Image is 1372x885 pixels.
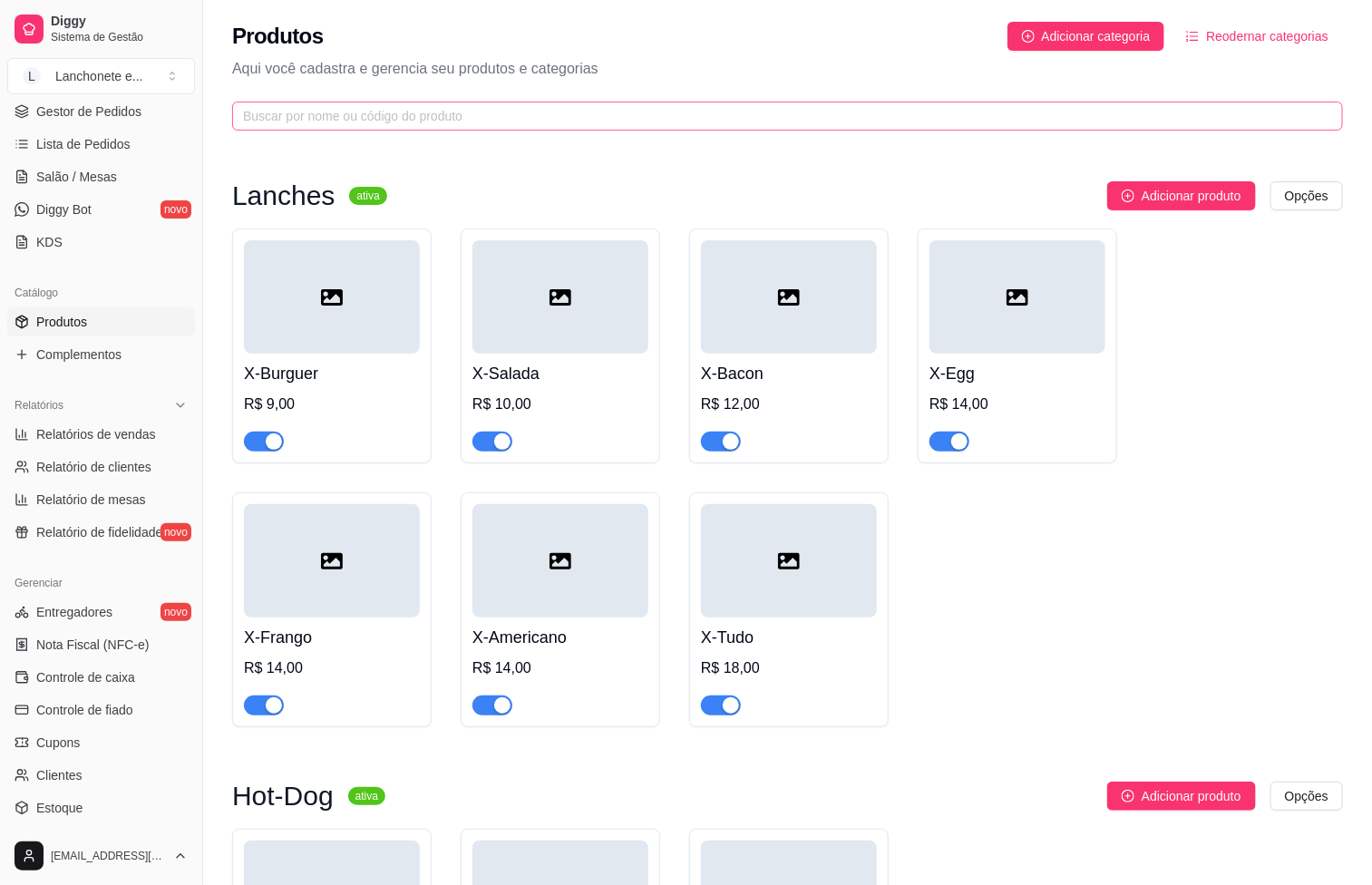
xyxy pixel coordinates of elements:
[55,67,143,85] div: Lanchonete e ...
[243,106,1318,126] input: Buscar por nome ou código do produto
[7,834,195,878] button: [EMAIL_ADDRESS][DOMAIN_NAME]
[36,668,135,686] span: Controle de caixa
[1186,30,1199,43] span: ordered-list
[7,278,195,307] div: Catálogo
[7,569,195,598] div: Gerenciar
[1172,22,1343,51] button: Reodernar categorias
[929,394,1105,415] div: R$ 14,00
[1122,190,1134,202] span: plus-circle
[349,187,386,205] sup: ativa
[36,425,156,443] span: Relatórios de vendas
[701,657,877,679] div: R$ 18,00
[51,14,188,30] span: Diggy
[1270,782,1343,811] button: Opções
[7,761,195,790] a: Clientes
[1285,786,1328,806] span: Opções
[7,420,195,449] a: Relatórios de vendas
[1007,22,1165,51] button: Adicionar categoria
[1270,181,1343,210] button: Opções
[7,485,195,514] a: Relatório de mesas
[36,734,80,752] span: Cupons
[7,228,195,257] a: KDS
[23,67,41,85] span: L
[7,340,195,369] a: Complementos
[7,663,195,692] a: Controle de caixa
[36,799,83,817] span: Estoque
[15,398,63,413] span: Relatórios
[7,7,195,51] a: DiggySistema de Gestão
[7,307,195,336] a: Produtos
[1022,30,1035,43] span: plus-circle
[7,793,195,822] a: Estoque
[232,185,335,207] h3: Lanches
[1042,26,1151,46] span: Adicionar categoria
[7,97,195,126] a: Gestor de Pedidos
[232,785,334,807] h3: Hot-Dog
[244,361,420,386] h4: X-Burguer
[1107,782,1256,811] button: Adicionar produto
[701,394,877,415] div: R$ 12,00
[7,826,195,855] a: Configurações
[1107,181,1256,210] button: Adicionar produto
[244,394,420,415] div: R$ 9,00
[36,345,122,364] span: Complementos
[472,657,648,679] div: R$ 14,00
[244,625,420,650] h4: X-Frango
[36,313,87,331] span: Produtos
[36,458,151,476] span: Relatório de clientes
[36,766,83,784] span: Clientes
[7,130,195,159] a: Lista de Pedidos
[7,518,195,547] a: Relatório de fidelidadenovo
[7,695,195,725] a: Controle de fiado
[36,102,141,121] span: Gestor de Pedidos
[36,701,133,719] span: Controle de fiado
[7,630,195,659] a: Nota Fiscal (NFC-e)
[7,452,195,481] a: Relatório de clientes
[36,135,131,153] span: Lista de Pedidos
[36,200,92,219] span: Diggy Bot
[1142,786,1241,806] span: Adicionar produto
[7,58,195,94] button: Select a team
[7,728,195,757] a: Cupons
[36,636,149,654] span: Nota Fiscal (NFC-e)
[36,523,162,541] span: Relatório de fidelidade
[701,361,877,386] h4: X-Bacon
[36,491,146,509] span: Relatório de mesas
[472,394,648,415] div: R$ 10,00
[7,195,195,224] a: Diggy Botnovo
[701,625,877,650] h4: X-Tudo
[51,849,166,863] span: [EMAIL_ADDRESS][DOMAIN_NAME]
[7,598,195,627] a: Entregadoresnovo
[232,22,324,51] h2: Produtos
[348,787,385,805] sup: ativa
[929,361,1105,386] h4: X-Egg
[36,233,63,251] span: KDS
[472,625,648,650] h4: X-Americano
[1122,790,1134,802] span: plus-circle
[1285,186,1328,206] span: Opções
[7,162,195,191] a: Salão / Mesas
[1142,186,1241,206] span: Adicionar produto
[244,657,420,679] div: R$ 14,00
[36,168,117,186] span: Salão / Mesas
[472,361,648,386] h4: X-Salada
[51,30,188,44] span: Sistema de Gestão
[232,58,1343,80] p: Aqui você cadastra e gerencia seu produtos e categorias
[36,603,112,621] span: Entregadores
[1206,26,1328,46] span: Reodernar categorias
